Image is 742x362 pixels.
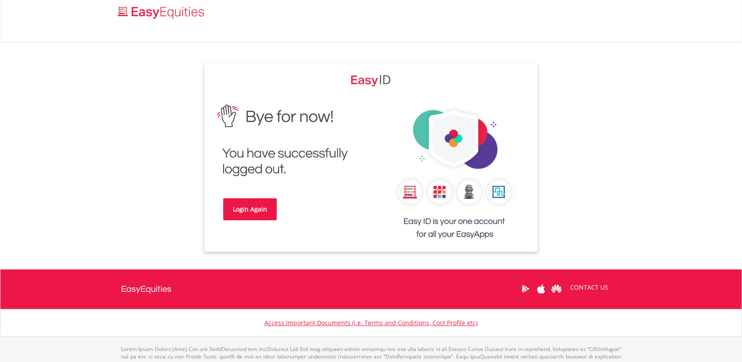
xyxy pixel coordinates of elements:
[533,275,549,302] a: Apple
[549,275,564,302] a: Huawei
[121,269,171,309] a: EasyEquities
[116,5,208,20] img: EasyEquities_Logo.png
[351,72,391,87] img: EasyEquities
[223,198,277,220] a: Login Again
[564,275,614,300] a: CONTACT US
[114,2,208,20] a: Home page
[518,275,533,302] a: Google Play
[264,319,478,327] a: Access Important Documents (i.e. Terms and Conditions, Cost Profile etc)
[211,98,364,183] img: EasyEquities
[378,98,531,252] img: EasyEquities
